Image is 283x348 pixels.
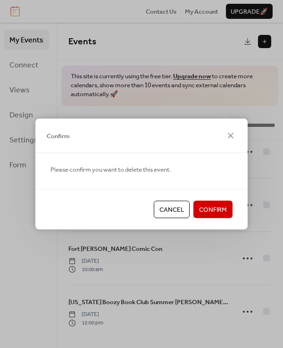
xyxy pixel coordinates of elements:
[154,201,190,218] button: Cancel
[199,205,227,215] span: Confirm
[50,165,171,174] span: Please confirm you want to delete this event.
[159,205,184,215] span: Cancel
[47,131,70,141] span: Confirm
[193,201,233,218] button: Confirm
